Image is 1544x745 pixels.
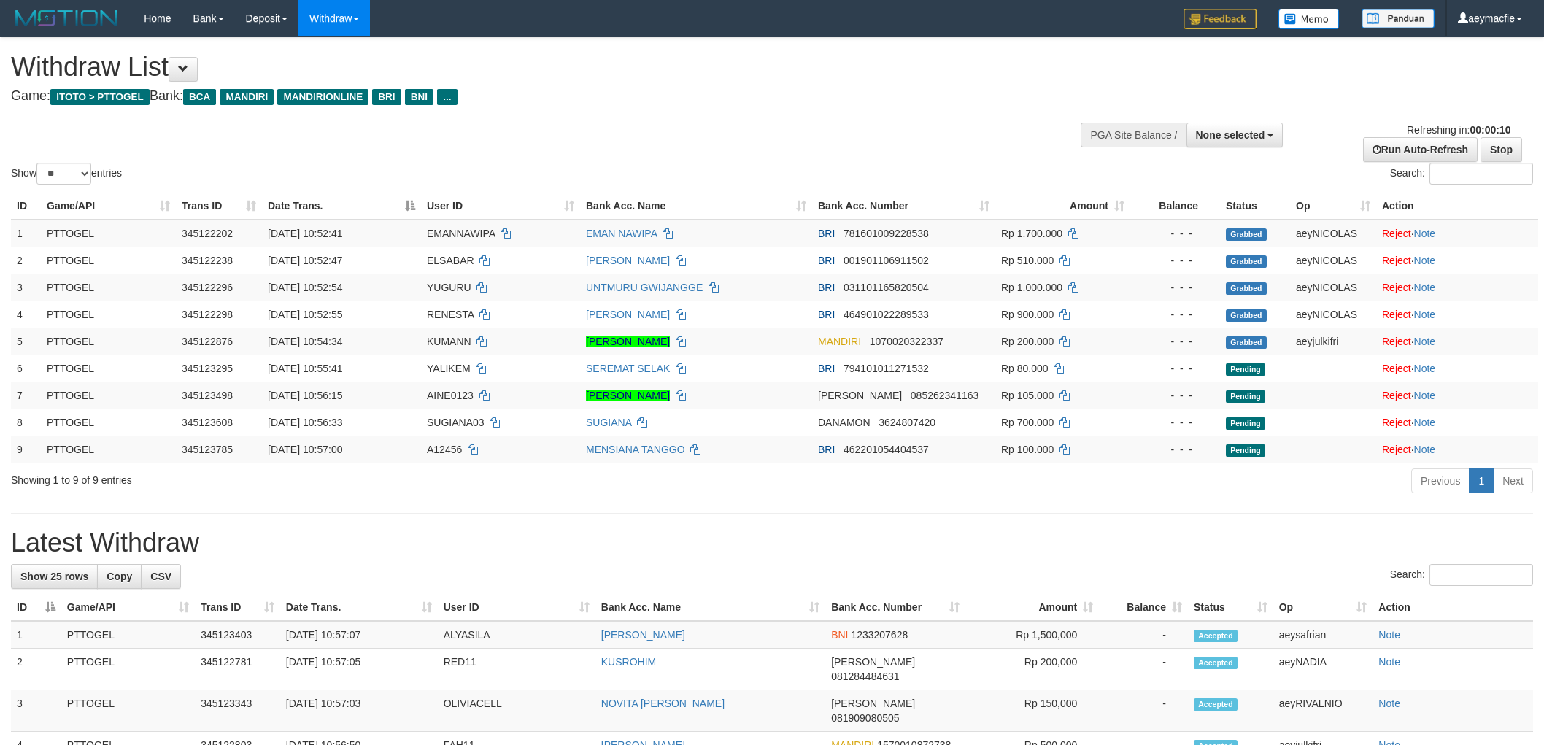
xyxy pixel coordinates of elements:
[1376,220,1538,247] td: ·
[1382,390,1411,401] a: Reject
[427,282,471,293] span: YUGURU
[182,336,233,347] span: 345122876
[1226,282,1267,295] span: Grabbed
[1001,228,1062,239] span: Rp 1.700.000
[437,89,457,105] span: ...
[586,444,685,455] a: MENSIANA TANGGO
[1290,220,1376,247] td: aeyNICOLAS
[11,193,41,220] th: ID
[844,282,929,293] span: Copy 031101165820504 to clipboard
[1273,649,1373,690] td: aeyNADIA
[831,671,899,682] span: Copy 081284484631 to clipboard
[268,417,342,428] span: [DATE] 10:56:33
[1001,390,1054,401] span: Rp 105.000
[427,228,495,239] span: EMANNAWIPA
[1194,657,1238,669] span: Accepted
[1376,328,1538,355] td: ·
[1136,334,1214,349] div: - - -
[182,363,233,374] span: 345123295
[1362,9,1435,28] img: panduan.png
[1376,274,1538,301] td: ·
[586,336,670,347] a: [PERSON_NAME]
[1429,163,1533,185] input: Search:
[995,193,1130,220] th: Amount: activate to sort column ascending
[427,363,471,374] span: YALIKEM
[438,690,595,732] td: OLIVIACELL
[11,382,41,409] td: 7
[1376,436,1538,463] td: ·
[844,444,929,455] span: Copy 462201054404537 to clipboard
[1278,9,1340,29] img: Button%20Memo.svg
[818,336,861,347] span: MANDIRI
[1194,630,1238,642] span: Accepted
[965,690,1099,732] td: Rp 150,000
[427,390,474,401] span: AINE0123
[1226,444,1265,457] span: Pending
[1382,309,1411,320] a: Reject
[50,89,150,105] span: ITOTO > PTTOGEL
[195,621,280,649] td: 345123403
[601,656,656,668] a: KUSROHIM
[1136,415,1214,430] div: - - -
[831,698,915,709] span: [PERSON_NAME]
[1382,336,1411,347] a: Reject
[1376,382,1538,409] td: ·
[150,571,171,582] span: CSV
[107,571,132,582] span: Copy
[844,309,929,320] span: Copy 464901022289533 to clipboard
[11,436,41,463] td: 9
[1382,282,1411,293] a: Reject
[427,255,474,266] span: ELSABAR
[1184,9,1257,29] img: Feedback.jpg
[41,355,176,382] td: PTTOGEL
[1001,363,1049,374] span: Rp 80.000
[1099,621,1188,649] td: -
[182,444,233,455] span: 345123785
[1376,193,1538,220] th: Action
[11,220,41,247] td: 1
[1378,698,1400,709] a: Note
[438,621,595,649] td: ALYASILA
[965,649,1099,690] td: Rp 200,000
[268,228,342,239] span: [DATE] 10:52:41
[1136,253,1214,268] div: - - -
[1376,247,1538,274] td: ·
[182,309,233,320] span: 345122298
[1414,336,1436,347] a: Note
[11,528,1533,557] h1: Latest Withdraw
[11,649,61,690] td: 2
[11,328,41,355] td: 5
[1378,656,1400,668] a: Note
[1414,228,1436,239] a: Note
[586,390,670,401] a: [PERSON_NAME]
[1363,137,1478,162] a: Run Auto-Refresh
[844,255,929,266] span: Copy 001901106911502 to clipboard
[586,417,631,428] a: SUGIANA
[1136,226,1214,241] div: - - -
[11,690,61,732] td: 3
[20,571,88,582] span: Show 25 rows
[1382,444,1411,455] a: Reject
[280,690,438,732] td: [DATE] 10:57:03
[11,621,61,649] td: 1
[268,309,342,320] span: [DATE] 10:52:55
[1290,301,1376,328] td: aeyNICOLAS
[1373,594,1533,621] th: Action
[427,417,485,428] span: SUGIANA03
[911,390,978,401] span: Copy 085262341163 to clipboard
[844,363,929,374] span: Copy 794101011271532 to clipboard
[141,564,181,589] a: CSV
[1470,124,1510,136] strong: 00:00:10
[1414,363,1436,374] a: Note
[11,409,41,436] td: 8
[1273,621,1373,649] td: aeysafrian
[41,274,176,301] td: PTTOGEL
[41,436,176,463] td: PTTOGEL
[182,417,233,428] span: 345123608
[182,390,233,401] span: 345123498
[427,309,474,320] span: RENESTA
[61,594,195,621] th: Game/API: activate to sort column ascending
[851,629,908,641] span: Copy 1233207628 to clipboard
[831,656,915,668] span: [PERSON_NAME]
[1273,594,1373,621] th: Op: activate to sort column ascending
